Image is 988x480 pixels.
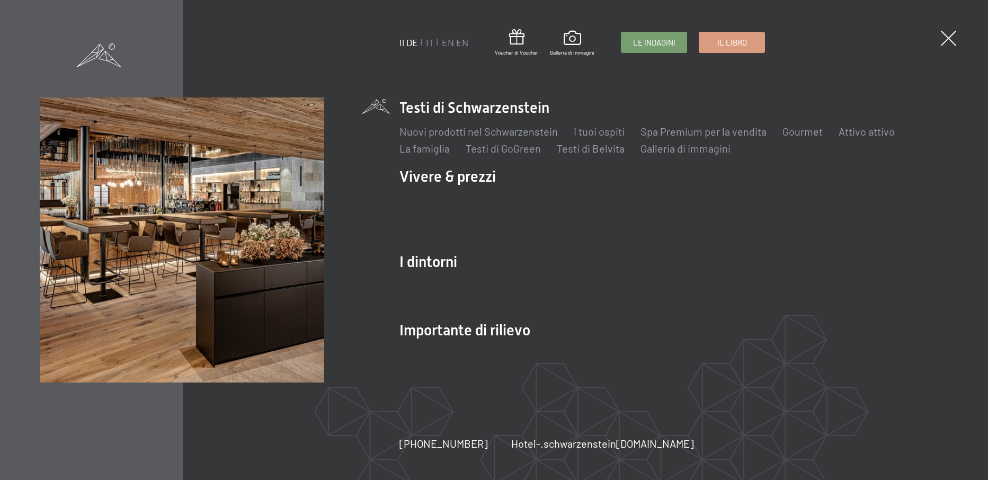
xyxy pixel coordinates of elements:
a: EN EN [442,37,468,48]
span: Il libro [717,37,747,48]
a: I tuoi ospiti [574,125,625,138]
span: Galleria di immagini [550,49,594,56]
a: IT [426,37,434,48]
a: Voucher di Voucher [495,29,538,56]
a: Testi di GoGreen [466,142,541,155]
a: Testi di Belvita [557,142,625,155]
a: Galleria di immagini [640,142,731,155]
a: Il libro [699,32,764,52]
a: La famiglia [399,142,450,155]
a: Le indagini [621,32,687,52]
a: Nuovi prodotti nel Schwarzenstein [399,125,558,138]
span: Voucher di Voucher [495,49,538,56]
a: Hotel-.schwarzenstein[DOMAIN_NAME] [511,436,694,451]
a: Il DE [399,37,418,48]
a: Spa Premium per la vendita [640,125,767,138]
a: Gourmet [782,125,823,138]
a: [PHONE_NUMBER] [399,436,488,451]
a: Attivo attivo [839,125,895,138]
span: Le indagini [633,37,675,48]
a: Galleria di immagini [550,31,594,56]
span: [PHONE_NUMBER] [399,437,488,450]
